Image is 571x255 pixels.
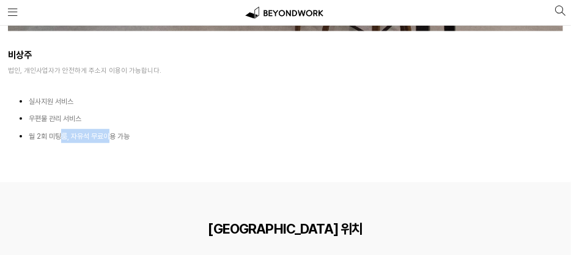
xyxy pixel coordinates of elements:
span: [GEOGRAPHIC_DATA] 위치 [208,221,363,237]
span: 월 2회 미팅룸, 자유석 무료이용 가능 [29,132,130,141]
span: 실사지원 서비스 [29,97,73,106]
span: 우편물 관리 서비스 [29,114,81,123]
strong: 비상주 [8,49,32,61]
span: 법인, 개인사업자가 안전하게 주소지 이용이 가능합니다. [8,66,161,75]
